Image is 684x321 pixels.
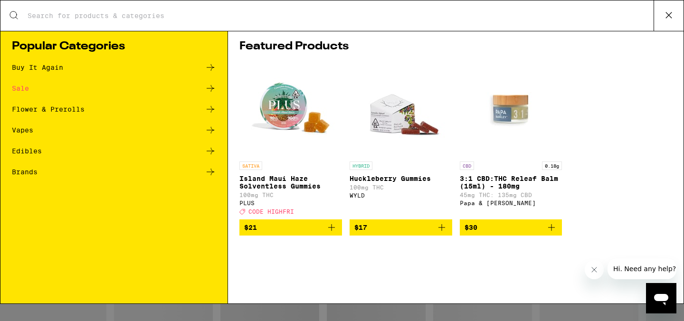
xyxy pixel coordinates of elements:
[12,64,63,71] div: Buy It Again
[460,219,562,236] button: Add to bag
[460,175,562,190] p: 3:1 CBD:THC Releaf Balm (15ml) - 180mg
[350,184,452,190] p: 100mg THC
[27,11,654,20] input: Search for products & categories
[350,62,452,219] a: Open page for Huckleberry Gummies from WYLD
[244,224,257,231] span: $21
[239,41,672,52] h1: Featured Products
[542,161,562,170] p: 0.18g
[350,161,372,170] p: HYBRID
[248,208,294,215] span: CODE HIGHFRI
[12,145,216,157] a: Edibles
[12,85,29,92] div: Sale
[608,258,676,279] iframe: Message from company
[354,224,367,231] span: $17
[239,161,262,170] p: SATIVA
[646,283,676,313] iframe: Button to launch messaging window
[585,260,604,279] iframe: Close message
[12,124,216,136] a: Vapes
[239,200,342,206] div: PLUS
[12,104,216,115] a: Flower & Prerolls
[350,175,452,182] p: Huckleberry Gummies
[463,62,558,157] img: Papa & Barkley - 3:1 CBD:THC Releaf Balm (15ml) - 180mg
[460,192,562,198] p: 45mg THC: 135mg CBD
[239,175,342,190] p: Island Maui Haze Solventless Gummies
[12,127,33,133] div: Vapes
[239,62,342,219] a: Open page for Island Maui Haze Solventless Gummies from PLUS
[465,224,477,231] span: $30
[353,62,448,157] img: WYLD - Huckleberry Gummies
[12,41,216,52] h1: Popular Categories
[12,169,38,175] div: Brands
[239,192,342,198] p: 100mg THC
[12,166,216,178] a: Brands
[460,161,474,170] p: CBD
[12,106,85,113] div: Flower & Prerolls
[243,62,338,157] img: PLUS - Island Maui Haze Solventless Gummies
[12,62,216,73] a: Buy It Again
[460,62,562,219] a: Open page for 3:1 CBD:THC Releaf Balm (15ml) - 180mg from Papa & Barkley
[350,219,452,236] button: Add to bag
[350,192,452,198] div: WYLD
[239,219,342,236] button: Add to bag
[12,83,216,94] a: Sale
[460,200,562,206] div: Papa & [PERSON_NAME]
[12,148,42,154] div: Edibles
